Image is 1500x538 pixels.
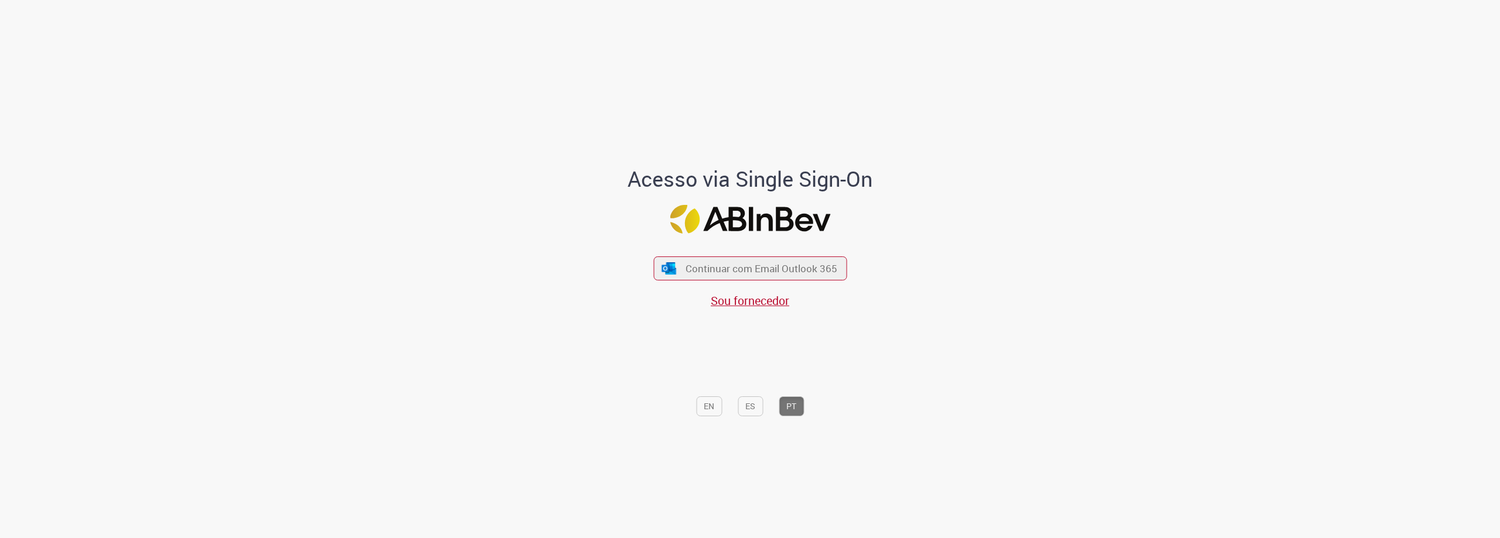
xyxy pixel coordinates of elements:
button: EN [696,396,722,416]
h1: Acesso via Single Sign-On [588,167,913,191]
button: PT [779,396,804,416]
button: ES [738,396,763,416]
img: ícone Azure/Microsoft 360 [661,262,677,275]
a: Sou fornecedor [711,293,789,309]
button: ícone Azure/Microsoft 360 Continuar com Email Outlook 365 [653,256,847,280]
img: Logo ABInBev [670,205,830,234]
span: Continuar com Email Outlook 365 [686,262,837,275]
